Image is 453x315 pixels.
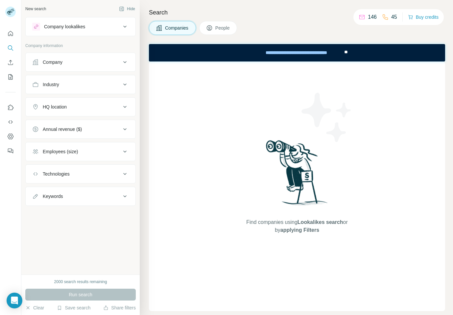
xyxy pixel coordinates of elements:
div: Company [43,59,62,65]
div: Annual revenue ($) [43,126,82,133]
button: Technologies [26,166,135,182]
div: New search [25,6,46,12]
img: Surfe Illustration - Stars [297,88,356,147]
img: Surfe Illustration - Woman searching with binoculars [263,138,331,212]
button: Clear [25,304,44,311]
div: 2000 search results remaining [54,279,107,285]
div: Keywords [43,193,63,200]
iframe: Banner [149,44,445,61]
button: My lists [5,71,16,83]
button: Use Surfe on LinkedIn [5,102,16,113]
button: Hide [114,4,140,14]
div: HQ location [43,104,67,110]
button: Industry [26,77,135,92]
button: Feedback [5,145,16,157]
button: Quick start [5,28,16,39]
p: 45 [391,13,397,21]
button: Company [26,54,135,70]
span: Find companies using or by [244,218,349,234]
button: Dashboard [5,131,16,142]
div: Company lookalikes [44,23,85,30]
button: HQ location [26,99,135,115]
button: Save search [57,304,90,311]
p: 146 [368,13,377,21]
button: Search [5,42,16,54]
span: Companies [165,25,189,31]
h4: Search [149,8,445,17]
span: People [215,25,230,31]
div: Employees (size) [43,148,78,155]
button: Buy credits [408,12,439,22]
div: Technologies [43,171,70,177]
button: Keywords [26,188,135,204]
div: Industry [43,81,59,88]
button: Annual revenue ($) [26,121,135,137]
div: Open Intercom Messenger [7,293,22,308]
span: Lookalikes search [298,219,343,225]
p: Company information [25,43,136,49]
span: applying Filters [280,227,319,233]
button: Use Surfe API [5,116,16,128]
button: Share filters [103,304,136,311]
button: Employees (size) [26,144,135,159]
button: Enrich CSV [5,57,16,68]
button: Company lookalikes [26,19,135,35]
